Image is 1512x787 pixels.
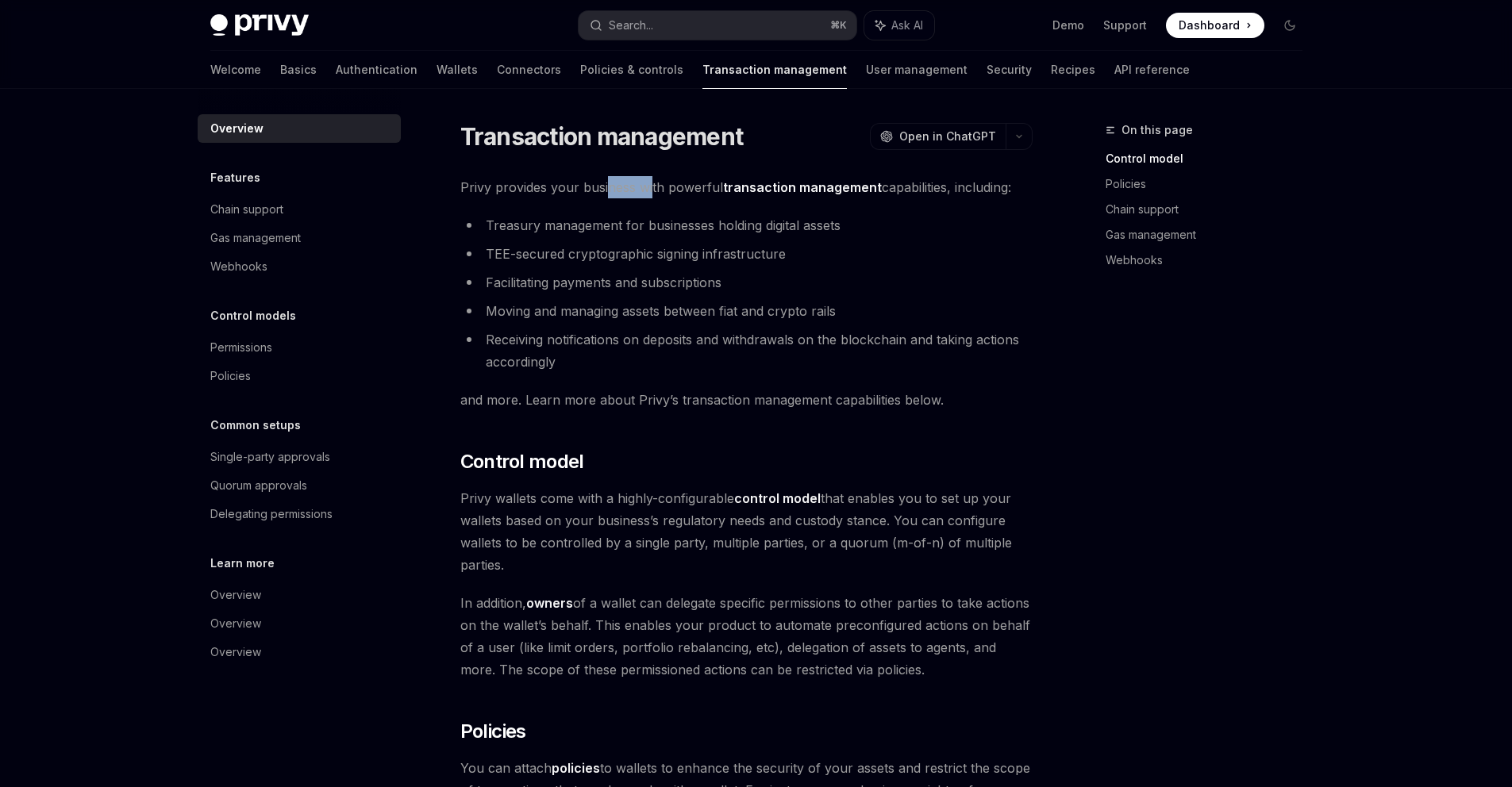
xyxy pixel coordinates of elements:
div: Overview [210,119,264,138]
a: Welcome [210,51,261,89]
div: Chain support [210,200,283,219]
a: Webhooks [1106,248,1315,273]
strong: transaction management [723,179,882,195]
a: Wallets [437,51,478,89]
div: Search... [609,16,653,35]
a: Gas management [1106,222,1315,248]
a: Security [987,51,1032,89]
a: Connectors [497,51,561,89]
li: Facilitating payments and subscriptions [460,271,1033,294]
a: User management [866,51,968,89]
span: and more. Learn more about Privy’s transaction management capabilities below. [460,389,1033,411]
img: dark logo [210,14,309,36]
a: Control model [1106,146,1315,171]
button: Ask AI [864,11,934,40]
a: Policies & controls [580,51,683,89]
span: Control model [460,449,584,474]
span: Privy provides your business with powerful capabilities, including: [460,176,1033,198]
div: Gas management [210,228,301,248]
h5: Learn more [210,554,275,573]
a: Single-party approvals [198,443,401,471]
li: Moving and managing assets between fiat and crypto rails [460,300,1033,322]
div: Delegating permissions [210,505,333,524]
button: Open in ChatGPT [870,123,1006,150]
a: Delegating permissions [198,500,401,528]
a: policies [552,760,600,777]
li: Treasury management for businesses holding digital assets [460,214,1033,236]
h5: Control models [210,306,296,325]
a: Overview [198,114,401,143]
a: Support [1103,17,1147,33]
a: Permissions [198,333,401,362]
div: Permissions [210,338,272,357]
h5: Common setups [210,416,301,435]
button: Toggle dark mode [1277,13,1302,38]
li: Receiving notifications on deposits and withdrawals on the blockchain and taking actions accordingly [460,328,1033,373]
a: Dashboard [1166,13,1264,38]
a: Overview [198,581,401,609]
a: Gas management [198,224,401,252]
span: Ask AI [891,17,923,33]
div: Quorum approvals [210,476,307,495]
div: Webhooks [210,257,267,276]
a: Authentication [336,51,417,89]
button: Search...⌘K [579,11,856,40]
h1: Transaction management [460,122,744,151]
a: Policies [1106,171,1315,197]
span: Policies [460,719,526,744]
a: Demo [1052,17,1084,33]
span: Dashboard [1179,17,1240,33]
a: Overview [198,609,401,638]
span: Open in ChatGPT [899,129,996,144]
div: Policies [210,367,251,386]
a: Quorum approvals [198,471,401,500]
a: Policies [198,362,401,390]
span: In addition, of a wallet can delegate specific permissions to other parties to take actions on th... [460,592,1033,681]
a: API reference [1114,51,1190,89]
a: Chain support [1106,197,1315,222]
a: Overview [198,638,401,666]
a: Chain support [198,195,401,224]
a: Recipes [1051,51,1095,89]
li: TEE-secured cryptographic signing infrastructure [460,243,1033,265]
a: Transaction management [702,51,847,89]
h5: Features [210,168,260,187]
div: Overview [210,614,261,633]
a: owners [526,595,573,612]
span: Privy wallets come with a highly-configurable that enables you to set up your wallets based on yo... [460,487,1033,576]
a: Basics [280,51,317,89]
a: control model [734,490,821,507]
div: Single-party approvals [210,447,330,466]
div: Overview [210,585,261,605]
span: On this page [1121,121,1193,140]
span: ⌘ K [830,19,847,32]
div: Overview [210,643,261,662]
a: Webhooks [198,252,401,281]
strong: control model [734,490,821,506]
